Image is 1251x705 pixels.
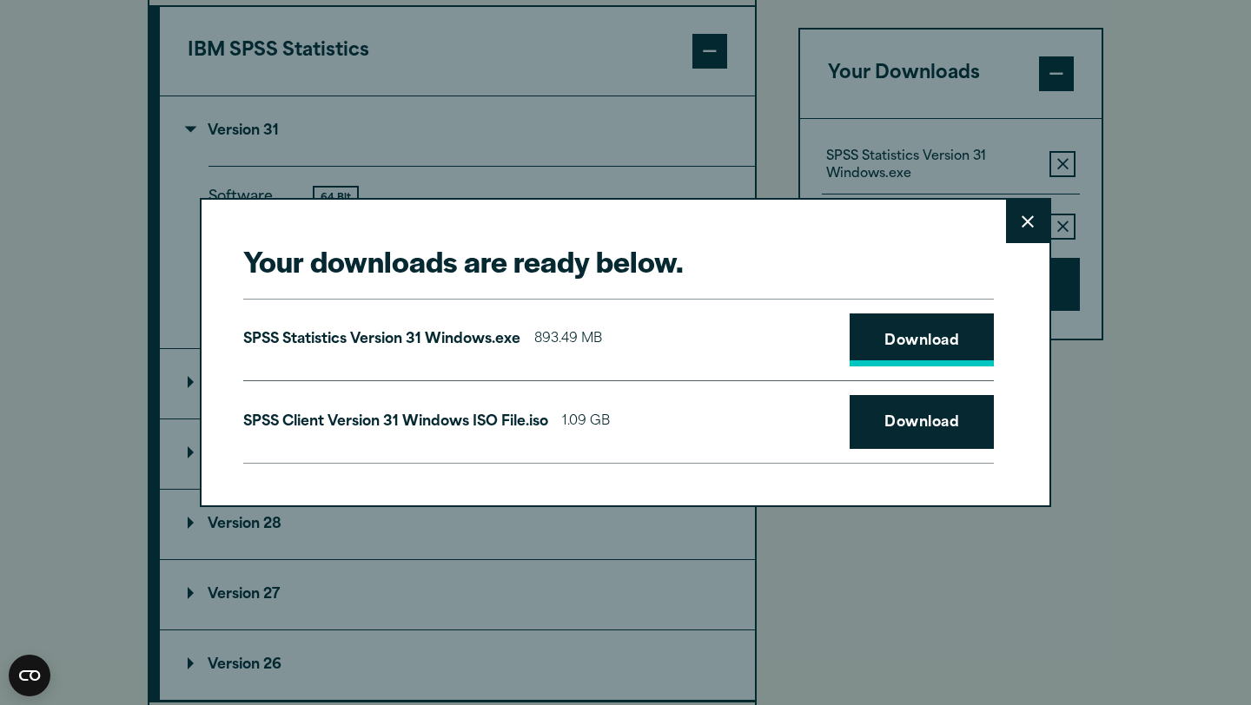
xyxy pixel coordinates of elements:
[243,410,548,435] p: SPSS Client Version 31 Windows ISO File.iso
[243,327,520,352] p: SPSS Statistics Version 31 Windows.exe
[534,327,602,352] span: 893.49 MB
[850,313,994,367] a: Download
[850,395,994,449] a: Download
[9,655,50,696] button: Open CMP widget
[243,241,994,280] h2: Your downloads are ready below.
[562,410,610,435] span: 1.09 GB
